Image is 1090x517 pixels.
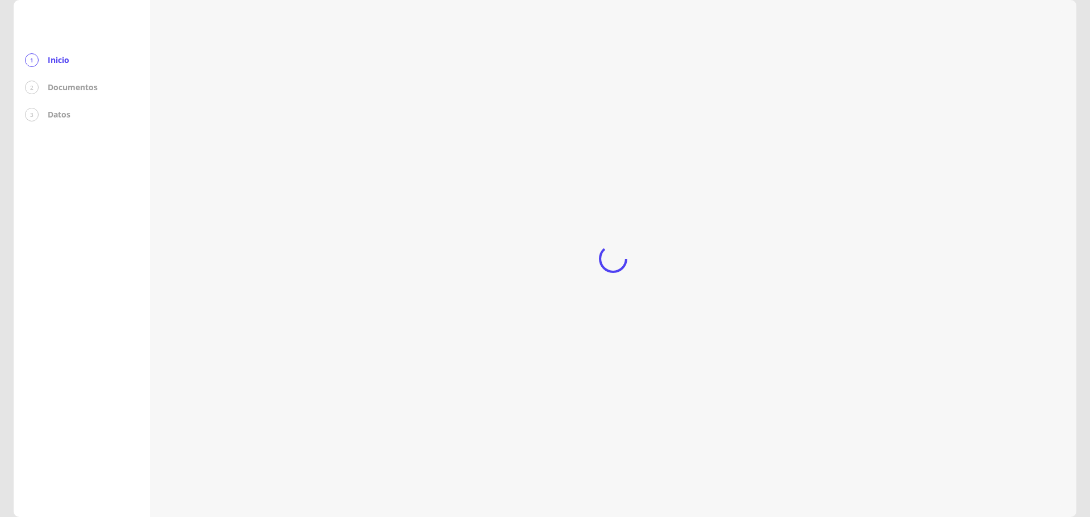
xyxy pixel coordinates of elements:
p: Datos [48,109,70,120]
p: Inicio [48,54,69,66]
p: Documentos [48,82,98,93]
div: 2 [25,81,39,94]
div: 1 [25,53,39,67]
div: 3 [25,108,39,121]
